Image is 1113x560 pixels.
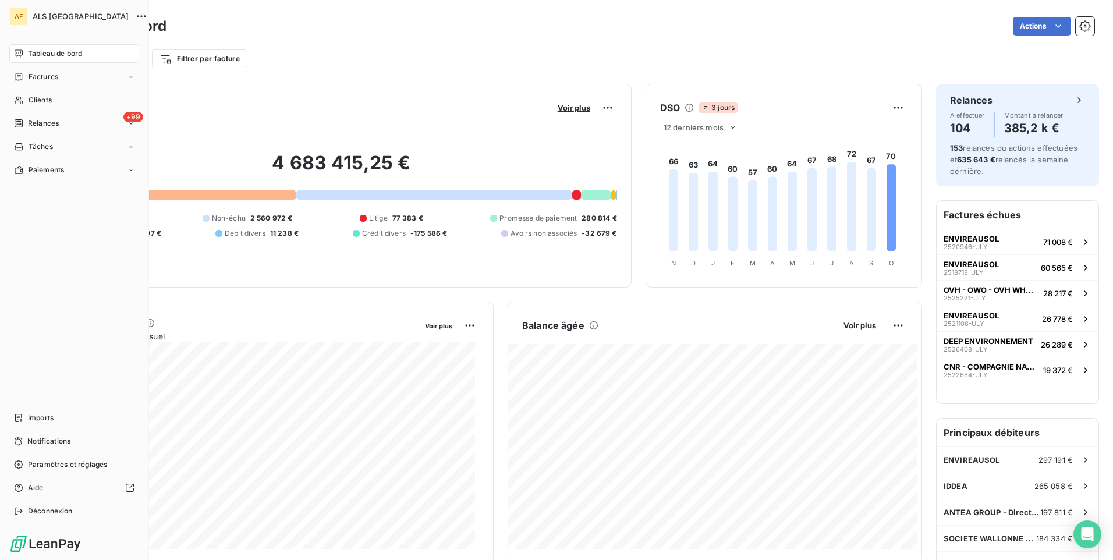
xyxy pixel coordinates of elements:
[849,259,854,267] tspan: A
[225,228,265,239] span: Débit divers
[558,103,590,112] span: Voir plus
[789,259,795,267] tspan: M
[937,306,1098,331] button: ENVIREAUSOL2521108-ULY26 778 €
[957,155,995,164] span: 635 643 €
[1043,238,1073,247] span: 71 008 €
[950,143,1077,176] span: relances ou actions effectuées et relancés la semaine dernière.
[944,481,967,491] span: IDDEA
[711,259,715,267] tspan: J
[1004,119,1064,137] h4: 385,2 k €
[9,7,28,26] div: AF
[1038,455,1073,465] span: 297 191 €
[28,506,73,516] span: Déconnexion
[944,234,999,243] span: ENVIREAUSOL
[944,260,999,269] span: ENVIREAUSOL
[152,49,247,68] button: Filtrer par facture
[582,228,616,239] span: -32 679 €
[944,508,1040,517] span: ANTEA GROUP - Direction administrat
[425,322,452,330] span: Voir plus
[944,371,987,378] span: 2522684-ULY
[731,259,735,267] tspan: F
[29,95,52,105] span: Clients
[28,413,54,423] span: Imports
[29,72,58,82] span: Factures
[1034,481,1073,491] span: 265 058 €
[843,321,876,330] span: Voir plus
[869,259,873,267] tspan: S
[1004,112,1064,119] span: Montant à relancer
[944,285,1038,295] span: OVH - OWO - OVH WHOIS OFFUSCATOR
[937,229,1098,254] button: ENVIREAUSOL2520946-ULY71 008 €
[840,320,880,331] button: Voir plus
[270,228,299,239] span: 11 238 €
[944,346,987,353] span: 2526408-ULY
[28,483,44,493] span: Aide
[511,228,577,239] span: Avoirs non associés
[699,102,738,113] span: 3 jours
[392,213,423,224] span: 77 383 €
[944,534,1036,543] span: SOCIETE WALLONNE DES EAUX SCRL - SW
[33,12,129,21] span: ALS [GEOGRAPHIC_DATA]
[944,295,986,302] span: 2525221-ULY
[1073,520,1101,548] div: Open Intercom Messenger
[950,93,993,107] h6: Relances
[950,119,985,137] h4: 104
[937,254,1098,280] button: ENVIREAUSOL2518718-ULY60 565 €
[944,336,1033,346] span: DEEP ENVIRONNEMENT
[944,320,984,327] span: 2521108-ULY
[1013,17,1071,36] button: Actions
[830,259,834,267] tspan: J
[944,269,983,276] span: 2518718-ULY
[1041,263,1073,272] span: 60 565 €
[123,112,143,122] span: +99
[750,259,756,267] tspan: M
[410,228,448,239] span: -175 586 €
[1036,534,1073,543] span: 184 334 €
[660,101,680,115] h6: DSO
[950,143,963,153] span: 153
[27,436,70,446] span: Notifications
[66,330,417,342] span: Chiffre d'affaires mensuel
[691,259,696,267] tspan: D
[499,213,577,224] span: Promesse de paiement
[66,151,617,186] h2: 4 683 415,25 €
[937,419,1098,446] h6: Principaux débiteurs
[944,311,999,320] span: ENVIREAUSOL
[522,318,584,332] h6: Balance âgée
[944,455,1000,465] span: ENVIREAUSOL
[944,243,987,250] span: 2520946-ULY
[950,112,985,119] span: À effectuer
[1042,314,1073,324] span: 26 778 €
[362,228,406,239] span: Crédit divers
[770,259,775,267] tspan: A
[28,118,59,129] span: Relances
[212,213,246,224] span: Non-échu
[28,459,107,470] span: Paramètres et réglages
[937,357,1098,382] button: CNR - COMPAGNIE NATIONALE DU RHONE2522684-ULY19 372 €
[582,213,616,224] span: 280 814 €
[1043,289,1073,298] span: 28 217 €
[29,165,64,175] span: Paiements
[250,213,293,224] span: 2 560 972 €
[937,280,1098,306] button: OVH - OWO - OVH WHOIS OFFUSCATOR2525221-ULY28 217 €
[664,123,724,132] span: 12 derniers mois
[28,48,82,59] span: Tableau de bord
[889,259,894,267] tspan: O
[9,534,81,553] img: Logo LeanPay
[554,102,594,113] button: Voir plus
[29,141,53,152] span: Tâches
[9,479,139,497] a: Aide
[421,320,456,331] button: Voir plus
[671,259,676,267] tspan: N
[937,331,1098,357] button: DEEP ENVIRONNEMENT2526408-ULY26 289 €
[1041,340,1073,349] span: 26 289 €
[944,362,1038,371] span: CNR - COMPAGNIE NATIONALE DU RHONE
[810,259,814,267] tspan: J
[937,201,1098,229] h6: Factures échues
[1043,366,1073,375] span: 19 372 €
[1040,508,1073,517] span: 197 811 €
[369,213,388,224] span: Litige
